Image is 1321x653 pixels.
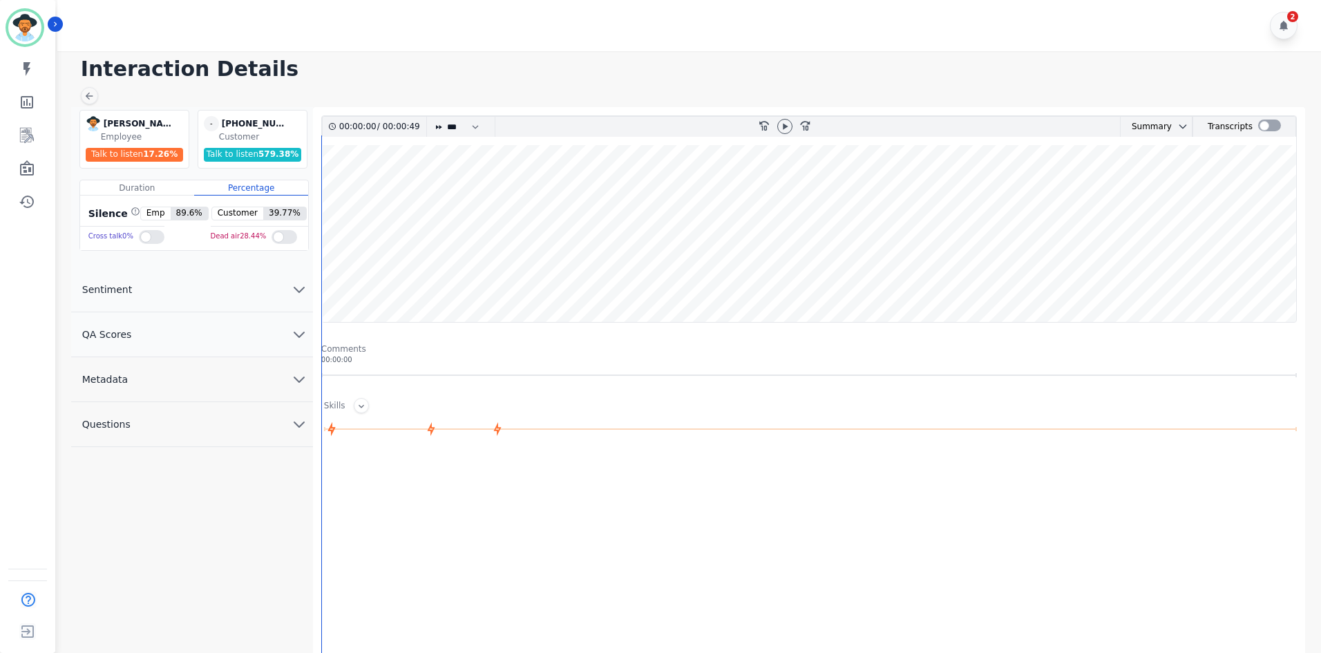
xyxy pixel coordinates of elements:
[212,207,263,220] span: Customer
[171,207,208,220] span: 89.6 %
[324,400,345,413] div: Skills
[1121,117,1172,137] div: Summary
[86,148,184,162] div: Talk to listen
[339,117,424,137] div: /
[71,402,313,447] button: Questions chevron down
[143,149,178,159] span: 17.26 %
[101,131,186,142] div: Employee
[1177,121,1188,132] svg: chevron down
[291,326,307,343] svg: chevron down
[263,207,306,220] span: 39.77 %
[204,116,219,131] span: -
[71,283,143,296] span: Sentiment
[104,116,173,131] div: [PERSON_NAME]
[86,207,140,220] div: Silence
[258,149,298,159] span: 579.38 %
[321,354,1297,365] div: 00:00:00
[380,117,418,137] div: 00:00:49
[71,312,313,357] button: QA Scores chevron down
[321,343,1297,354] div: Comments
[71,357,313,402] button: Metadata chevron down
[71,417,142,431] span: Questions
[204,148,302,162] div: Talk to listen
[194,180,308,196] div: Percentage
[211,227,267,247] div: Dead air 28.44 %
[1287,11,1298,22] div: 2
[80,180,194,196] div: Duration
[291,416,307,433] svg: chevron down
[71,267,313,312] button: Sentiment chevron down
[291,281,307,298] svg: chevron down
[222,116,291,131] div: [PHONE_NUMBER]
[1208,117,1253,137] div: Transcripts
[71,328,143,341] span: QA Scores
[8,11,41,44] img: Bordered avatar
[339,117,377,137] div: 00:00:00
[88,227,133,247] div: Cross talk 0 %
[291,371,307,388] svg: chevron down
[141,207,171,220] span: Emp
[219,131,304,142] div: Customer
[81,57,1307,82] h1: Interaction Details
[1172,121,1188,132] button: chevron down
[71,372,139,386] span: Metadata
